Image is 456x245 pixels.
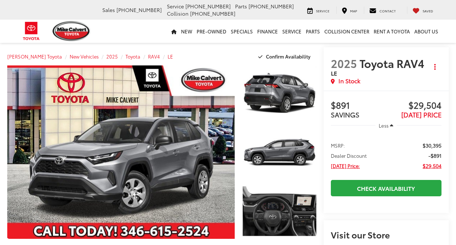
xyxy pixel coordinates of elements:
[331,55,357,71] span: 2025
[167,3,184,10] span: Service
[242,65,317,121] img: 2025 Toyota RAV4 LE
[255,20,280,43] a: Finance
[266,53,311,60] span: Confirm Availability
[254,50,316,63] button: Confirm Availability
[280,20,304,43] a: Service
[18,19,45,43] img: Toyota
[242,183,317,240] img: 2025 Toyota RAV4 LE
[185,3,231,10] span: [PHONE_NUMBER]
[7,53,62,60] a: [PERSON_NAME] Toyota
[331,100,386,111] span: $891
[168,53,173,60] a: LE
[350,8,357,13] span: Map
[423,8,433,13] span: Saved
[229,20,255,43] a: Specials
[386,100,441,111] span: $29,504
[53,21,91,41] img: Mike Calvert Toyota
[242,124,317,180] img: 2025 Toyota RAV4 LE
[412,20,440,43] a: About Us
[331,69,337,77] span: LE
[407,7,439,14] a: My Saved Vehicles
[379,122,389,129] span: Less
[243,125,316,180] a: Expand Photo 2
[371,20,412,43] a: Rent a Toyota
[243,65,316,121] a: Expand Photo 1
[179,20,194,43] a: New
[336,7,362,14] a: Map
[375,119,397,132] button: Less
[243,184,316,239] a: Expand Photo 3
[302,7,335,14] a: Service
[331,142,345,149] span: MSRP:
[322,20,371,43] a: Collision Center
[331,110,360,119] span: SAVINGS
[70,53,99,60] a: New Vehicles
[338,77,360,85] span: In Stock
[331,152,367,159] span: Dealer Discount
[331,180,441,196] a: Check Availability
[102,6,115,13] span: Sales
[423,142,441,149] span: $30,395
[316,8,329,13] span: Service
[148,53,160,60] a: RAV4
[434,64,436,70] span: dropdown dots
[7,65,235,239] a: Expand Photo 0
[331,230,441,239] h2: Visit our Store
[379,8,396,13] span: Contact
[169,20,179,43] a: Home
[429,60,441,73] button: Actions
[248,3,294,10] span: [PHONE_NUMBER]
[235,3,247,10] span: Parts
[428,152,441,159] span: -$891
[190,10,235,17] span: [PHONE_NUMBER]
[423,162,441,169] span: $29,504
[167,10,189,17] span: Collision
[5,65,237,240] img: 2025 Toyota RAV4 LE
[304,20,322,43] a: Parts
[401,110,441,119] span: [DATE] PRICE
[364,7,401,14] a: Contact
[194,20,229,43] a: Pre-Owned
[126,53,140,60] a: Toyota
[116,6,162,13] span: [PHONE_NUMBER]
[331,162,360,169] span: [DATE] Price:
[360,55,427,71] span: Toyota RAV4
[106,53,118,60] a: 2025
